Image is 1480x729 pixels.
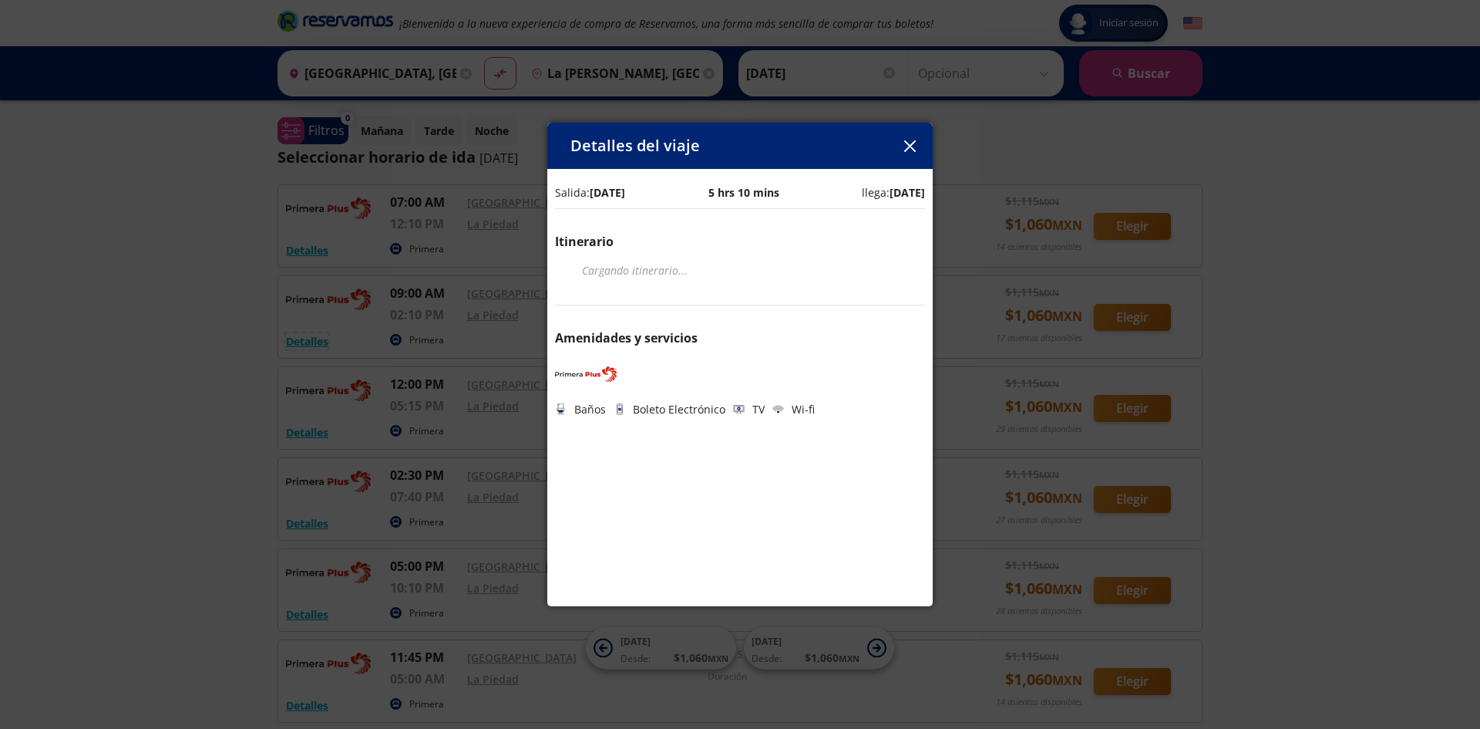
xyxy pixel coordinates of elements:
[582,263,688,278] em: Cargando itinerario ...
[862,184,925,201] p: llega:
[792,401,815,417] p: Wi-fi
[555,329,925,347] p: Amenidades y servicios
[590,185,625,200] b: [DATE]
[570,134,700,157] p: Detalles del viaje
[890,185,925,200] b: [DATE]
[574,401,606,417] p: Baños
[555,184,625,201] p: Salida:
[752,401,765,417] p: TV
[555,232,925,251] p: Itinerario
[708,184,779,201] p: 5 hrs 10 mins
[555,363,617,386] img: PRIMERA PLUS
[633,401,725,417] p: Boleto Electrónico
